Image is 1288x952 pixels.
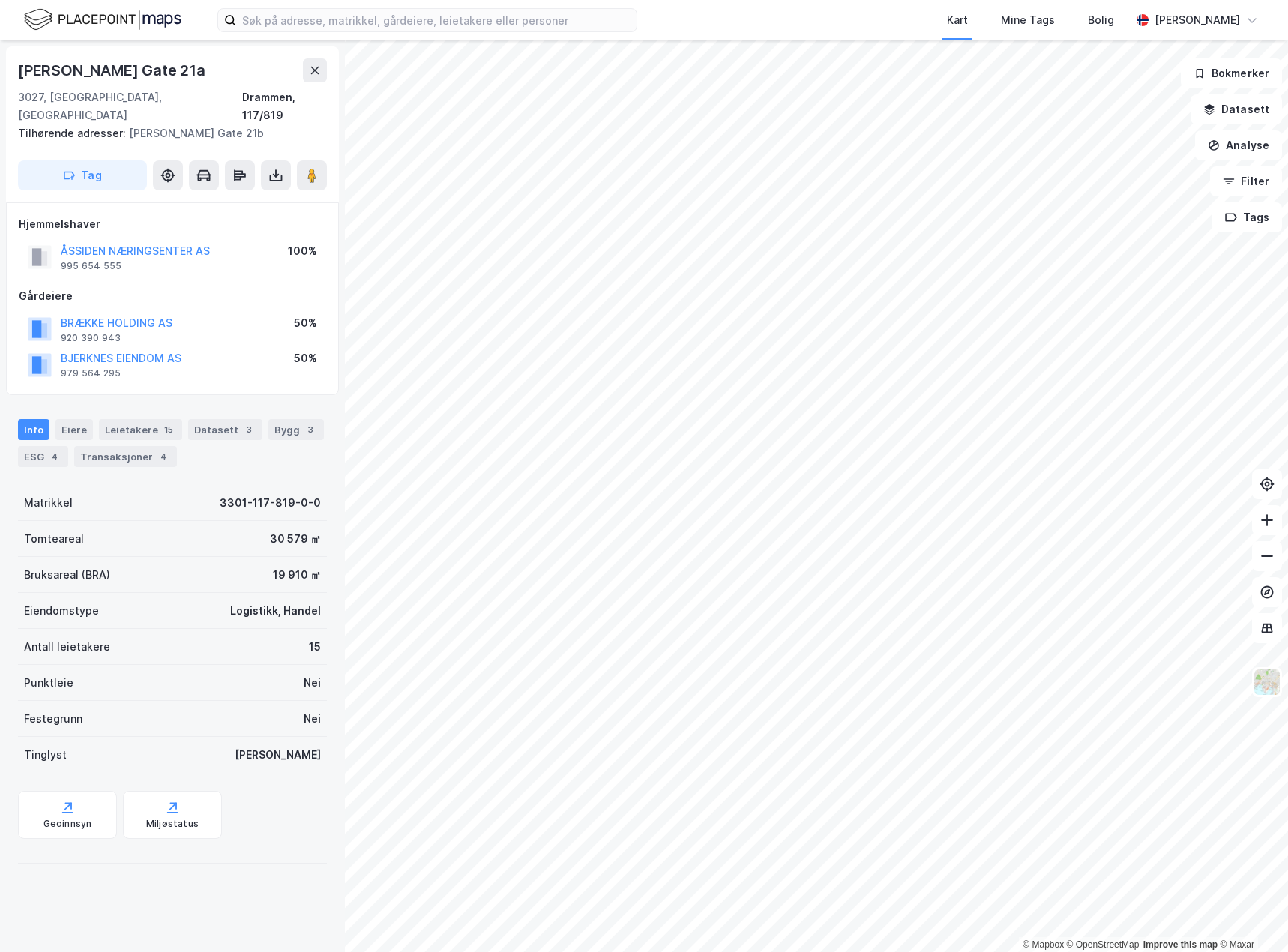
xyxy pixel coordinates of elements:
a: Mapbox [1023,939,1064,950]
div: Bygg [268,419,324,440]
div: Info [18,419,49,440]
iframe: Chat Widget [1213,880,1288,952]
div: Kart [947,11,968,29]
img: Z [1253,668,1281,696]
div: 15 [161,422,176,437]
div: Tinglyst [24,746,67,764]
div: 979 564 295 [61,367,121,379]
button: Tag [18,160,147,190]
div: Leietakere [99,419,182,440]
div: 15 [309,638,321,656]
div: [PERSON_NAME] [235,746,321,764]
div: 3 [303,422,318,437]
div: Gårdeiere [19,287,326,305]
div: Eiere [55,419,93,440]
div: 100% [288,242,317,260]
div: Transaksjoner [74,446,177,467]
div: Punktleie [24,674,73,692]
div: 19 910 ㎡ [273,566,321,584]
div: 4 [156,449,171,464]
span: Tilhørende adresser: [18,127,129,139]
div: Miljøstatus [146,818,199,830]
div: 3 [241,422,256,437]
div: Bruksareal (BRA) [24,566,110,584]
div: 4 [47,449,62,464]
div: Datasett [188,419,262,440]
div: Mine Tags [1001,11,1055,29]
div: [PERSON_NAME] Gate 21b [18,124,315,142]
div: Matrikkel [24,494,73,512]
a: OpenStreetMap [1067,939,1140,950]
div: 3301-117-819-0-0 [220,494,321,512]
div: Bolig [1088,11,1114,29]
div: [PERSON_NAME] [1155,11,1240,29]
div: Hjemmelshaver [19,215,326,233]
div: Festegrunn [24,710,82,728]
div: 3027, [GEOGRAPHIC_DATA], [GEOGRAPHIC_DATA] [18,88,242,124]
button: Filter [1210,166,1282,196]
div: Nei [304,674,321,692]
div: Geoinnsyn [43,818,92,830]
button: Datasett [1191,94,1282,124]
button: Bokmerker [1181,58,1282,88]
div: ESG [18,446,68,467]
div: [PERSON_NAME] Gate 21a [18,58,208,82]
a: Improve this map [1143,939,1218,950]
div: Nei [304,710,321,728]
img: logo.f888ab2527a4732fd821a326f86c7f29.svg [24,7,181,33]
input: Søk på adresse, matrikkel, gårdeiere, leietakere eller personer [236,9,637,31]
div: 30 579 ㎡ [270,530,321,548]
div: 50% [294,349,317,367]
div: Tomteareal [24,530,84,548]
button: Tags [1212,202,1282,232]
button: Analyse [1195,130,1282,160]
div: Antall leietakere [24,638,110,656]
div: Logistikk, Handel [230,602,321,620]
div: Drammen, 117/819 [242,88,327,124]
div: 995 654 555 [61,260,121,272]
div: 50% [294,314,317,332]
div: Eiendomstype [24,602,99,620]
div: 920 390 943 [61,332,121,344]
div: Kontrollprogram for chat [1213,880,1288,952]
